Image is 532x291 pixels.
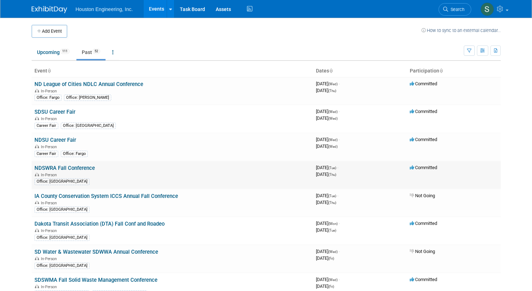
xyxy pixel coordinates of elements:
[61,123,116,129] div: Office: [GEOGRAPHIC_DATA]
[41,285,59,289] span: In-Person
[328,173,336,177] span: (Thu)
[339,221,340,226] span: -
[328,278,338,282] span: (Wed)
[76,6,133,12] span: Houston Engineering, Inc.
[41,145,59,149] span: In-Person
[47,68,51,74] a: Sort by Event Name
[41,117,59,121] span: In-Person
[34,95,61,101] div: Office: Fargo
[34,178,90,185] div: Office: [GEOGRAPHIC_DATA]
[35,173,39,176] img: In-Person Event
[316,200,336,205] span: [DATE]
[328,89,336,93] span: (Thu)
[32,65,313,77] th: Event
[439,68,443,74] a: Sort by Participation Type
[448,7,464,12] span: Search
[34,263,90,269] div: Office: [GEOGRAPHIC_DATA]
[35,89,39,92] img: In-Person Event
[316,109,340,114] span: [DATE]
[328,110,338,114] span: (Wed)
[316,115,338,121] span: [DATE]
[328,201,336,205] span: (Thu)
[328,145,338,149] span: (Wed)
[316,137,340,142] span: [DATE]
[316,249,340,254] span: [DATE]
[34,123,58,129] div: Career Fair
[34,81,143,87] a: ND League of Cities NDLC Annual Conference
[339,109,340,114] span: -
[328,285,334,289] span: (Fri)
[35,117,39,120] img: In-Person Event
[316,227,336,233] span: [DATE]
[34,206,90,213] div: Office: [GEOGRAPHIC_DATA]
[34,221,165,227] a: Dakota Transit Association (DTA) Fall Conf and Roadeo
[34,109,75,115] a: SDSU Career Fair
[41,257,59,261] span: In-Person
[439,3,471,16] a: Search
[34,165,95,171] a: NDSWRA Fall Conference
[410,249,435,254] span: Not Going
[328,228,336,232] span: (Tue)
[316,277,340,282] span: [DATE]
[410,277,437,282] span: Committed
[421,28,501,33] a: How to sync to an external calendar...
[407,65,501,77] th: Participation
[339,137,340,142] span: -
[316,88,336,93] span: [DATE]
[316,165,338,170] span: [DATE]
[337,193,338,198] span: -
[35,145,39,148] img: In-Person Event
[32,25,67,38] button: Add Event
[328,117,338,120] span: (Wed)
[328,250,338,254] span: (Wed)
[328,257,334,260] span: (Fri)
[410,165,437,170] span: Committed
[339,249,340,254] span: -
[41,201,59,205] span: In-Person
[76,45,106,59] a: Past52
[316,221,340,226] span: [DATE]
[328,138,338,142] span: (Wed)
[61,151,88,157] div: Office: Fargo
[410,193,435,198] span: Not Going
[34,137,76,143] a: NDSU Career Fair
[34,193,178,199] a: IA County Conservation System ICCS Annual Fall Conference
[328,194,336,198] span: (Tue)
[35,201,39,204] img: In-Person Event
[32,45,75,59] a: Upcoming111
[34,277,157,283] a: SDSWMA Fall Solid Waste Management Conference
[316,81,340,86] span: [DATE]
[41,173,59,177] span: In-Person
[328,166,336,170] span: (Tue)
[313,65,407,77] th: Dates
[34,235,90,241] div: Office: [GEOGRAPHIC_DATA]
[316,193,338,198] span: [DATE]
[35,285,39,288] img: In-Person Event
[34,249,158,255] a: SD Water & Wastewater SDWWA Annual Conference
[328,222,338,226] span: (Mon)
[410,137,437,142] span: Committed
[316,255,334,261] span: [DATE]
[35,228,39,232] img: In-Person Event
[410,81,437,86] span: Committed
[41,228,59,233] span: In-Person
[328,82,338,86] span: (Wed)
[339,81,340,86] span: -
[339,277,340,282] span: -
[41,89,59,93] span: In-Person
[316,144,338,149] span: [DATE]
[410,221,437,226] span: Committed
[64,95,111,101] div: Office: [PERSON_NAME]
[316,172,336,177] span: [DATE]
[35,257,39,260] img: In-Person Event
[329,68,333,74] a: Sort by Start Date
[34,151,58,157] div: Career Fair
[316,284,334,289] span: [DATE]
[337,165,338,170] span: -
[32,6,67,13] img: ExhibitDay
[60,49,70,54] span: 111
[410,109,437,114] span: Committed
[92,49,100,54] span: 52
[480,2,494,16] img: Sherwin Wanner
